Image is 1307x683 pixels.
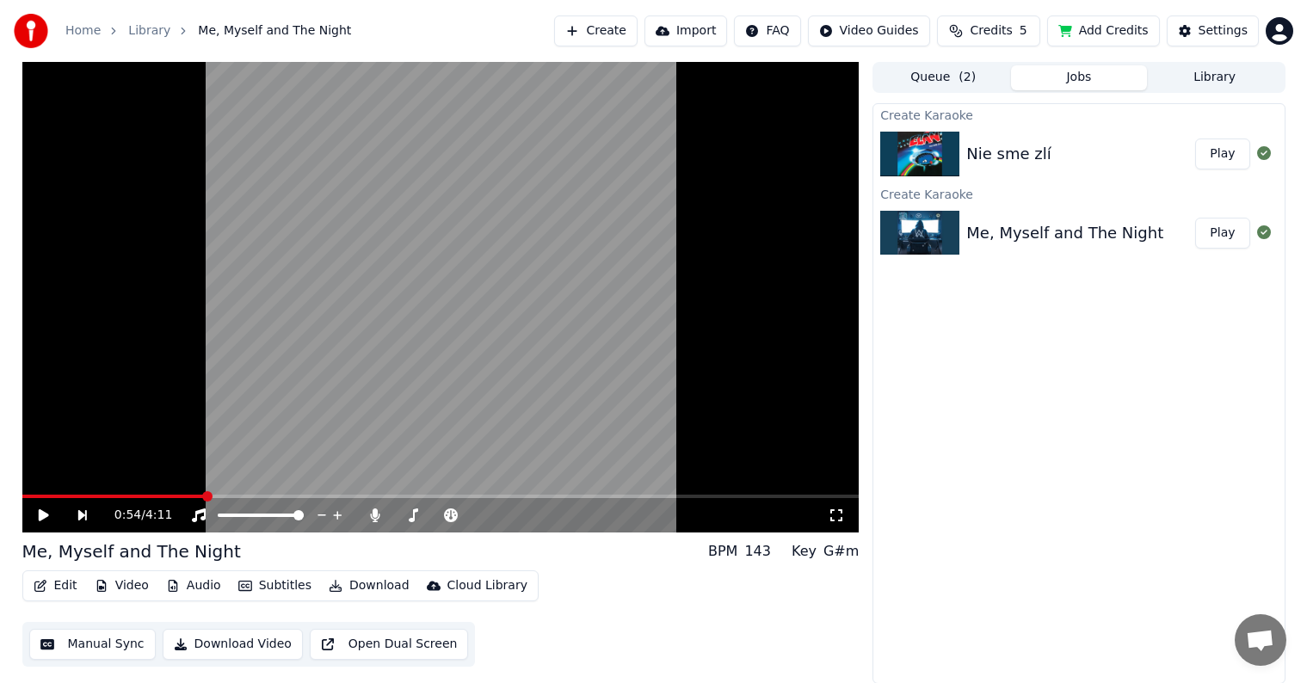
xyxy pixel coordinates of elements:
div: BPM [708,541,737,562]
button: Audio [159,574,228,598]
button: Play [1195,138,1249,169]
div: G#m [823,541,859,562]
span: Credits [970,22,1012,40]
button: Jobs [1011,65,1147,90]
button: Queue [875,65,1011,90]
button: Credits5 [937,15,1040,46]
div: Create Karaoke [873,183,1284,204]
div: Cloud Library [447,577,527,594]
span: 4:11 [145,507,172,524]
div: Me, Myself and The Night [22,539,241,563]
button: FAQ [734,15,800,46]
span: Me, Myself and The Night [198,22,351,40]
span: ( 2 ) [959,69,976,86]
button: Edit [27,574,84,598]
a: Home [65,22,101,40]
div: Me, Myself and The Night [966,221,1163,245]
button: Create [554,15,638,46]
div: Settings [1199,22,1248,40]
button: Library [1147,65,1283,90]
div: Create Karaoke [873,104,1284,125]
button: Import [644,15,727,46]
a: Library [128,22,170,40]
button: Video Guides [808,15,930,46]
a: Otvorený chat [1235,614,1286,666]
span: 5 [1020,22,1027,40]
span: 0:54 [114,507,141,524]
nav: breadcrumb [65,22,351,40]
button: Video [88,574,156,598]
div: Key [792,541,817,562]
div: / [114,507,156,524]
button: Settings [1167,15,1259,46]
button: Manual Sync [29,629,156,660]
button: Download [322,574,416,598]
button: Download Video [163,629,303,660]
button: Add Credits [1047,15,1160,46]
button: Open Dual Screen [310,629,469,660]
div: Nie sme zlí [966,142,1051,166]
button: Subtitles [231,574,318,598]
img: youka [14,14,48,48]
button: Play [1195,218,1249,249]
div: 143 [744,541,771,562]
